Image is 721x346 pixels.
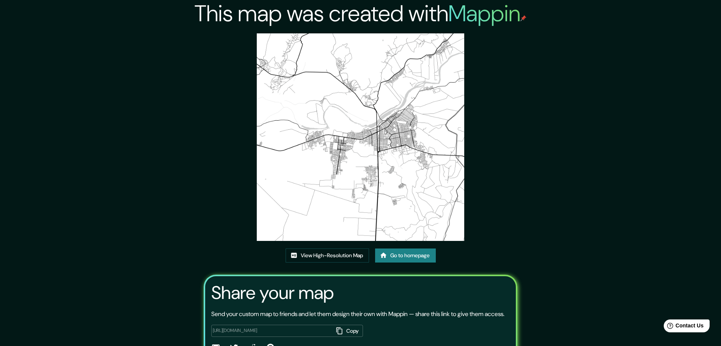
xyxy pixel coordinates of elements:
a: View High-Resolution Map [286,248,369,263]
img: mappin-pin [520,15,526,21]
button: Copy [333,325,363,337]
a: Go to homepage [375,248,436,263]
img: created-map [257,33,464,241]
iframe: Help widget launcher [653,316,713,338]
h3: Share your map [211,282,334,304]
p: Send your custom map to friends and let them design their own with Mappin — share this link to gi... [211,310,504,319]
